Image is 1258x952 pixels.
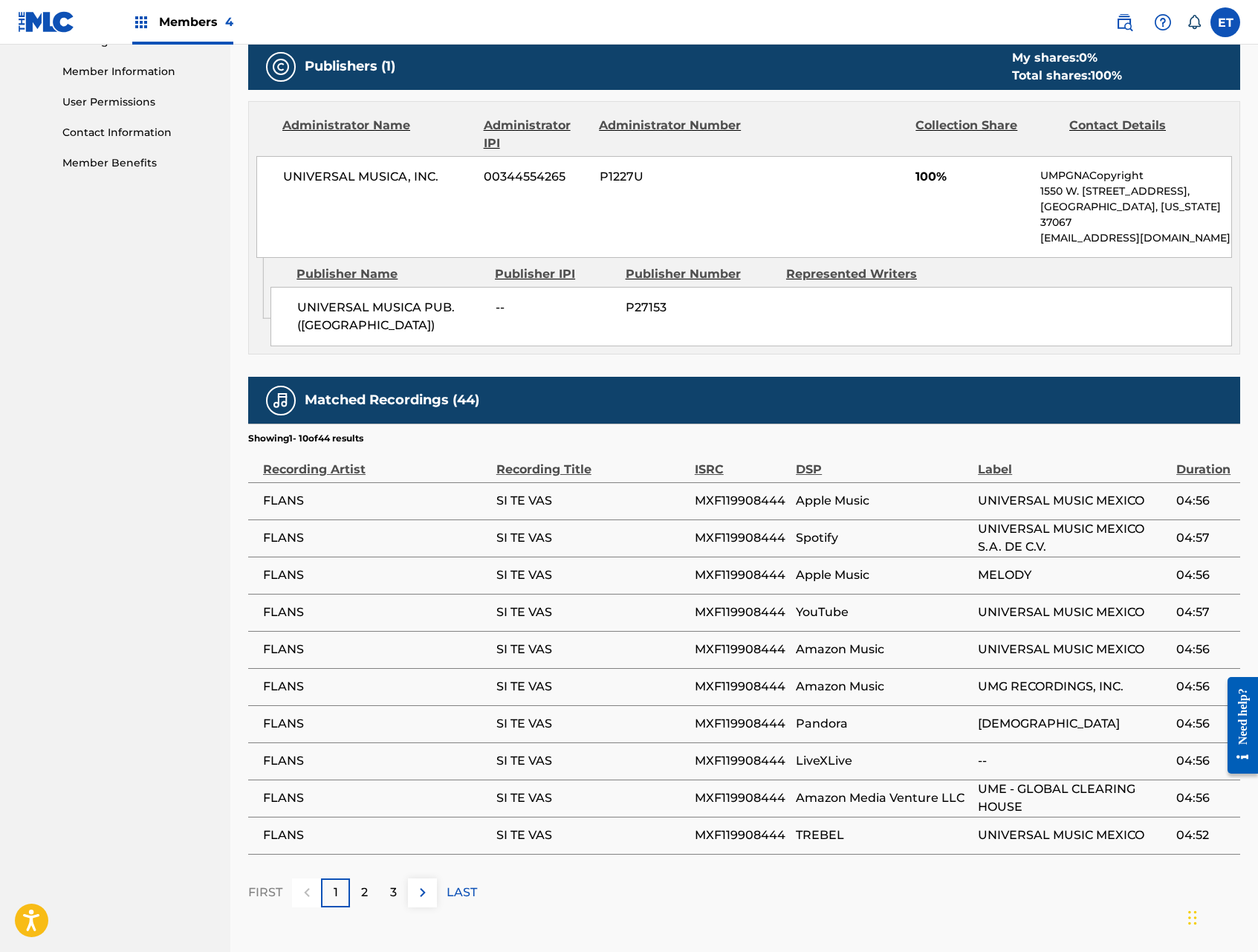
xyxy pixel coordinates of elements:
[599,117,742,152] div: Administrator Number
[334,884,338,901] p: 1
[1176,492,1233,510] span: 04:56
[1040,230,1231,246] p: [EMAIL_ADDRESS][DOMAIN_NAME]
[263,445,489,479] div: Recording Artist
[915,168,1029,186] span: 100%
[796,752,970,770] span: LiveXLive
[305,58,395,75] h5: Publishers (1)
[695,445,788,479] div: ISRC
[263,789,489,807] span: FLANS
[263,492,489,510] span: FLANS
[978,492,1169,510] span: UNIVERSAL MUSIC MEXICO
[496,492,687,510] span: SI TE VAS
[1184,881,1258,952] iframe: Chat Widget
[695,826,788,844] span: MXF119908444
[978,678,1169,696] span: UMG RECORDINGS, INC.
[695,641,788,658] span: MXF119908444
[62,94,213,110] a: User Permissions
[390,884,397,901] p: 3
[695,678,788,696] span: MXF119908444
[1187,15,1202,30] div: Notifications
[796,492,970,510] span: Apple Music
[296,265,484,283] div: Publisher Name
[1040,184,1231,199] p: 1550 W. [STREET_ADDRESS],
[796,641,970,658] span: Amazon Music
[1115,13,1133,31] img: search
[62,155,213,171] a: Member Benefits
[496,566,687,584] span: SI TE VAS
[496,789,687,807] span: SI TE VAS
[263,641,489,658] span: FLANS
[796,529,970,547] span: Spotify
[414,884,432,901] img: right
[263,715,489,733] span: FLANS
[1176,826,1233,844] span: 04:52
[796,566,970,584] span: Apple Music
[1012,67,1122,85] div: Total shares:
[297,299,484,334] span: UNIVERSAL MUSICA PUB. ([GEOGRAPHIC_DATA])
[361,884,368,901] p: 2
[1079,51,1097,65] span: 0 %
[915,117,1058,152] div: Collection Share
[495,265,614,283] div: Publisher IPI
[695,492,788,510] span: MXF119908444
[1148,7,1178,37] div: Help
[978,826,1169,844] span: UNIVERSAL MUSIC MEXICO
[695,566,788,584] span: MXF119908444
[272,58,290,76] img: Publishers
[695,715,788,733] span: MXF119908444
[1040,199,1231,230] p: [GEOGRAPHIC_DATA], [US_STATE] 37067
[796,826,970,844] span: TREBEL
[283,168,473,186] span: UNIVERSAL MUSICA, INC.
[1069,117,1212,152] div: Contact Details
[1012,49,1122,67] div: My shares:
[62,64,213,80] a: Member Information
[1176,603,1233,621] span: 04:57
[978,520,1169,556] span: UNIVERSAL MUSIC MEXICO S.A. DE C.V.
[132,13,150,31] img: Top Rightsholders
[626,299,775,317] span: P27153
[978,715,1169,733] span: [DEMOGRAPHIC_DATA]
[496,678,687,696] span: SI TE VAS
[496,641,687,658] span: SI TE VAS
[786,265,936,283] div: Represented Writers
[263,678,489,696] span: FLANS
[1210,7,1240,37] div: User Menu
[796,789,970,807] span: Amazon Media Venture LLC
[695,529,788,547] span: MXF119908444
[978,566,1169,584] span: MELODY
[978,641,1169,658] span: UNIVERSAL MUSIC MEXICO
[1154,13,1172,31] img: help
[496,445,687,479] div: Recording Title
[978,603,1169,621] span: UNIVERSAL MUSIC MEXICO
[62,125,213,140] a: Contact Information
[159,13,233,30] span: Members
[1188,896,1197,940] div: Drag
[263,566,489,584] span: FLANS
[496,752,687,770] span: SI TE VAS
[225,15,233,29] span: 4
[978,780,1169,816] span: UME - GLOBAL CLEARING HOUSE
[248,884,282,901] p: FIRST
[447,884,477,901] p: LAST
[1040,168,1231,184] p: UMPGNACopyright
[978,445,1169,479] div: Label
[1176,789,1233,807] span: 04:56
[796,715,970,733] span: Pandora
[1176,445,1233,479] div: Duration
[1176,566,1233,584] span: 04:56
[1176,641,1233,658] span: 04:56
[272,392,290,409] img: Matched Recordings
[496,529,687,547] span: SI TE VAS
[796,445,970,479] div: DSP
[263,529,489,547] span: FLANS
[1176,752,1233,770] span: 04:56
[796,603,970,621] span: YouTube
[695,789,788,807] span: MXF119908444
[1176,529,1233,547] span: 04:57
[978,752,1169,770] span: --
[263,603,489,621] span: FLANS
[496,826,687,844] span: SI TE VAS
